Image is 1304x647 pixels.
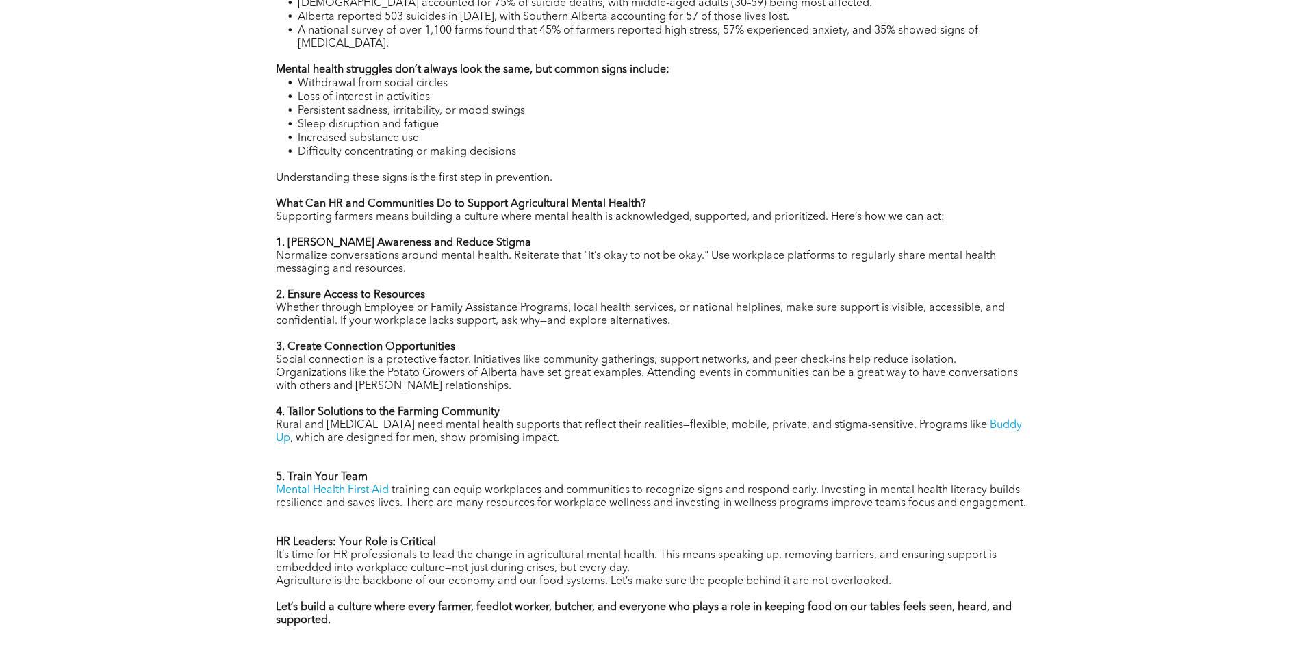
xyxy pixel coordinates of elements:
span: is the backbone of our economy and our food systems. Let’s make sure the people behind it are not... [334,576,891,587]
a: Mental Health First Aid [276,485,389,496]
span: training can equip workplaces and communities to recognize signs and respond early. Investing in ... [276,485,1026,509]
strong: 1. [PERSON_NAME] Awareness and Reduce Stigma [276,238,531,249]
span: Social connection is a protective factor. Initiatives like community gatherings, support networks... [276,355,1018,392]
strong: HR Leaders: Your Role is Critical [276,537,436,548]
strong: 4. Tailor Solutions to the Farming Community [276,407,500,418]
span: Sleep disruption and fatigue [298,119,439,130]
span: Withdrawal from social circles [298,78,448,89]
strong: Mental health struggles don’t always look the same, but common signs include: [276,64,669,75]
span: A national survey of over 1,100 farms found that 45% of farmers reported high stress, 57% experie... [298,25,978,49]
span: Agriculture [276,576,331,587]
strong: Let’s build a culture where every farmer, feedlot worker, butcher, and everyone who plays a role ... [276,602,1012,626]
span: , which are designed for men, show promising impact. [290,433,559,444]
span: Loss of interest in activities [298,92,430,103]
span: Supporting farmers means building a culture where mental health is acknowledged, supported, and p... [276,212,945,223]
span: Whether through Employee or Family Assistance Programs, local health services, or national helpli... [276,303,1005,327]
span: Rural and [MEDICAL_DATA] need mental health supports that reflect their realities—flexible, mobil... [276,420,987,431]
strong: What Can HR and Communities Do to Support Agricultural Mental Health? [276,199,646,210]
span: Difficulty concentrating or making decisions [298,147,516,157]
strong: 5. Train Your Team [276,472,368,483]
span: Understanding these signs is the first step in prevention. [276,173,552,183]
span: Increased substance use [298,133,419,144]
strong: 3. Create Connection Opportunities [276,342,455,353]
strong: 2. Ensure Access to Resources [276,290,425,301]
span: Persistent sadness, irritability, or mood swings [298,105,525,116]
span: It’s time for HR professionals to lead the change in agricultural mental health. This means speak... [276,550,997,574]
span: Normalize conversations around mental health. Reiterate that "It’s okay to not be okay." Use work... [276,251,996,275]
span: Alberta reported 503 suicides in [DATE], with Southern Alberta accounting for 57 of those lives l... [298,12,789,23]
